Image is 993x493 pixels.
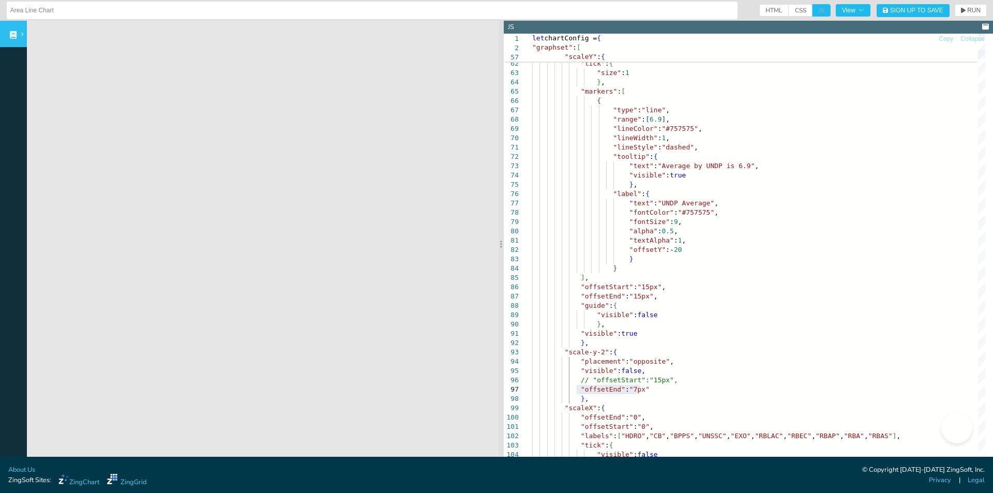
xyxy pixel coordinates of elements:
span: : [605,441,609,449]
span: 57 [504,53,519,62]
div: 92 [504,338,519,348]
span: : [617,87,621,95]
span: : [634,283,638,291]
span: [ [617,432,621,440]
span: "UNSSC" [698,432,727,440]
span: "0" [638,423,650,430]
span: : [617,367,621,375]
div: 94 [504,357,519,366]
span: , [670,357,674,365]
iframe: Toggle Customer Support [941,412,972,443]
div: 90 [504,320,519,329]
span: "visible" [597,311,633,319]
div: 99 [504,404,519,413]
span: } [581,339,585,347]
span: false [621,367,641,375]
span: { [645,190,650,198]
span: "RBLAC" [755,432,784,440]
span: , [585,274,589,281]
span: "visible" [629,171,666,179]
span: "textAlpha" [629,236,674,244]
span: : [658,227,662,235]
span: "offsetY" [629,246,666,253]
span: View [842,7,864,13]
span: "15px" [629,292,654,300]
span: , [666,432,670,440]
div: 104 [504,450,519,459]
span: { [601,404,605,412]
span: "dashed" [661,143,694,151]
span: "7px" [629,385,650,393]
button: View [836,4,870,17]
span: :- [666,246,674,253]
div: 63 [504,68,519,78]
span: , [666,115,670,123]
span: , [755,162,759,170]
span: : [621,69,625,77]
div: 101 [504,422,519,431]
div: 86 [504,282,519,292]
span: "opposite" [629,357,670,365]
div: 62 [504,59,519,68]
button: Sign Up to Save [877,4,950,17]
div: © Copyright [DATE]-[DATE] ZingSoft, Inc. [862,465,985,475]
div: 66 [504,96,519,106]
span: "lineColor" [613,125,658,132]
span: Collapse [960,36,985,42]
span: RUN [967,7,981,13]
span: : [670,218,674,226]
span: , [694,143,698,151]
span: "alpha" [629,227,658,235]
span: 1 [625,69,629,77]
span: : [609,302,613,309]
span: , [751,432,755,440]
span: , [634,181,638,188]
span: "labels" [581,432,613,440]
span: { [654,153,658,160]
span: : [654,162,658,170]
span: , [682,236,686,244]
span: , [666,134,670,142]
div: 88 [504,301,519,310]
span: "placement" [581,357,625,365]
span: : [650,153,654,160]
span: } [597,78,601,86]
div: 70 [504,133,519,143]
div: 81 [504,236,519,245]
div: 100 [504,413,519,422]
span: , [661,283,666,291]
span: { [613,348,618,356]
span: : [654,199,658,207]
span: [ [577,43,581,51]
span: , [840,432,844,440]
span: , [694,432,698,440]
span: "lineStyle" [613,143,658,151]
span: "line" [641,106,666,114]
span: , [666,106,670,114]
span: : [605,59,609,67]
span: true [621,330,637,337]
span: "fontColor" [629,208,674,216]
span: 20 [674,246,682,253]
span: } [597,320,601,328]
a: ZingChart [58,474,99,487]
span: 1 [678,236,682,244]
span: : [597,404,601,412]
a: ZingGrid [107,474,146,487]
span: : [674,208,678,216]
span: : [634,311,638,319]
span: "scaleX" [565,404,597,412]
div: 68 [504,115,519,124]
span: , [783,432,787,440]
span: , [714,208,718,216]
span: : [625,413,629,421]
span: : [634,451,638,458]
span: Sign Up to Save [890,7,943,13]
div: 69 [504,124,519,133]
span: , [714,199,718,207]
span: , [678,218,682,226]
span: 1 [504,34,519,43]
span: 9 [674,218,678,226]
span: ZingSoft Sites: [8,475,51,485]
iframe: Your browser does not support iframes. [27,21,499,467]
